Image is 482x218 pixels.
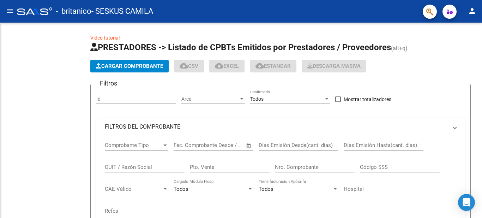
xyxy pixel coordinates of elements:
span: Cargar Comprobante [96,63,163,69]
a: Video tutorial [90,35,120,41]
mat-icon: menu [6,7,14,15]
mat-icon: cloud_download [180,61,188,70]
button: Open calendar [245,142,253,150]
span: (alt+q) [391,45,408,52]
span: Descarga Masiva [307,63,361,69]
span: Todos [250,96,264,102]
span: Estandar [255,63,291,69]
button: Descarga Masiva [302,60,366,72]
span: CSV [180,63,198,69]
span: Todos [174,186,188,192]
mat-icon: cloud_download [215,61,223,70]
span: CAE Válido [105,186,162,192]
span: Mostrar totalizadores [344,95,391,104]
h3: Filtros [96,78,121,88]
button: CSV [174,60,204,72]
span: EXCEL [215,63,239,69]
span: Comprobante Tipo [105,142,162,148]
mat-panel-title: FILTROS DEL COMPROBANTE [105,123,448,131]
input: End date [203,142,237,148]
span: PRESTADORES -> Listado de CPBTs Emitidos por Prestadores / Proveedores [90,42,391,52]
span: Todos [259,186,273,192]
mat-expansion-panel-header: FILTROS DEL COMPROBANTE [96,118,465,135]
div: Open Intercom Messenger [458,194,475,211]
mat-icon: cloud_download [255,61,264,70]
mat-icon: person [468,7,476,15]
app-download-masive: Descarga masiva de comprobantes (adjuntos) [302,60,366,72]
input: Start date [174,142,197,148]
span: Area [181,96,239,102]
button: Cargar Comprobante [90,60,169,72]
span: - britanico [56,4,91,19]
span: - SESKUS CAMILA [91,4,153,19]
button: Estandar [250,60,296,72]
button: EXCEL [209,60,245,72]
